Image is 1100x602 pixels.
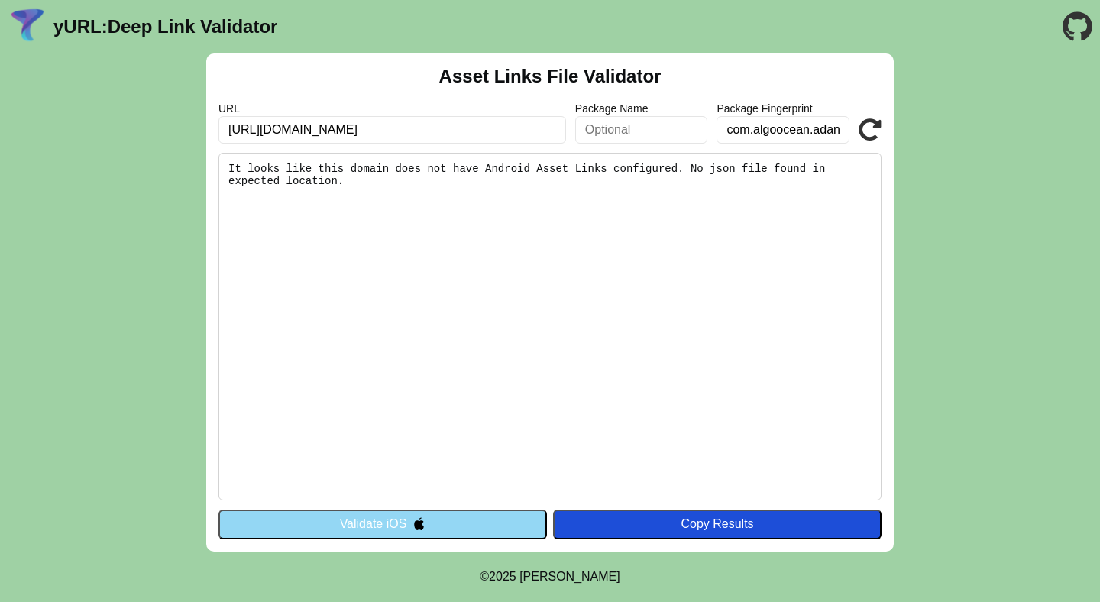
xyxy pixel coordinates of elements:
input: Optional [575,116,708,144]
div: Copy Results [561,517,874,531]
h2: Asset Links File Validator [439,66,662,87]
footer: © [480,552,620,602]
label: Package Fingerprint [717,102,849,115]
span: 2025 [489,570,516,583]
button: Copy Results [553,510,882,539]
a: Michael Ibragimchayev's Personal Site [519,570,620,583]
label: Package Name [575,102,708,115]
img: yURL Logo [8,7,47,47]
input: Optional [717,116,849,144]
img: appleIcon.svg [412,517,425,530]
input: Required [218,116,566,144]
button: Validate iOS [218,510,547,539]
pre: It looks like this domain does not have Android Asset Links configured. No json file found in exp... [218,153,882,500]
a: yURL:Deep Link Validator [53,16,277,37]
label: URL [218,102,566,115]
